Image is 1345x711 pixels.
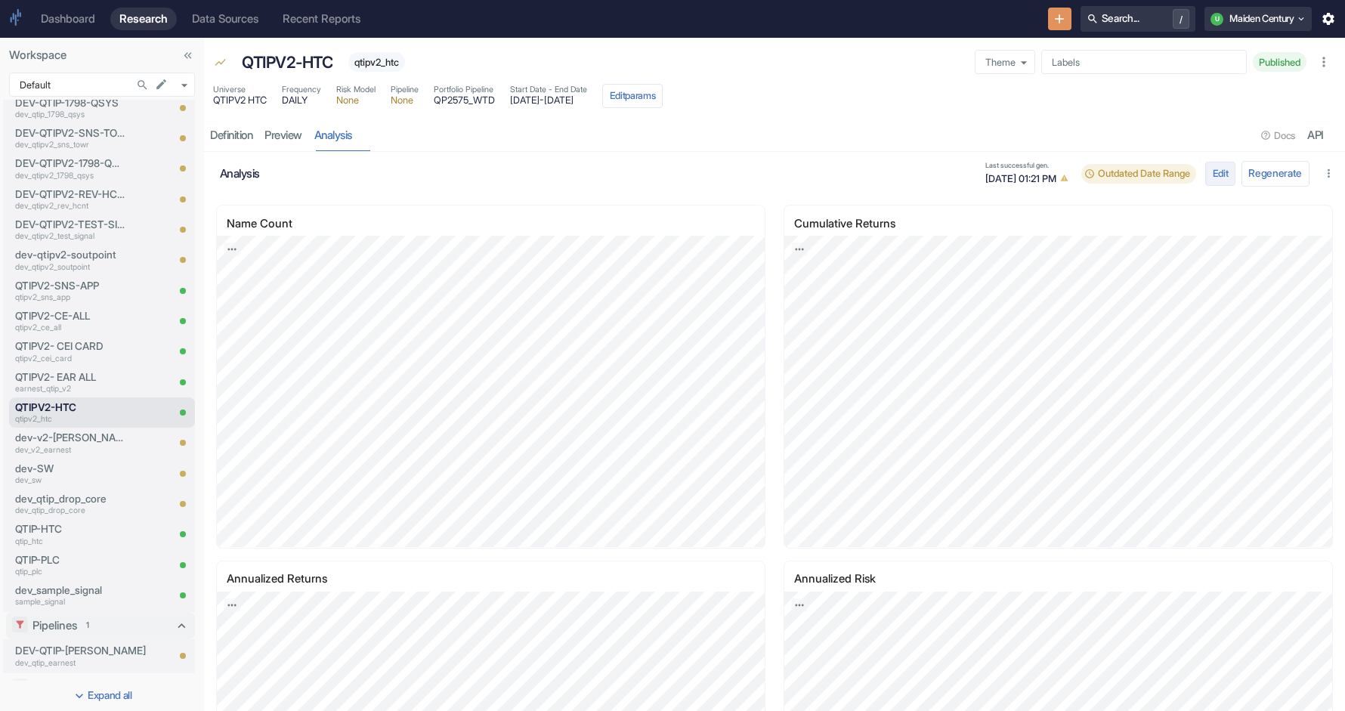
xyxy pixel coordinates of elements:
[172,132,185,145] svg: Close item
[15,109,125,121] p: dev_qtip_1798_qsys
[213,84,267,96] span: Universe
[172,224,185,236] svg: Close item
[741,216,756,231] svg: View in fullscreen
[15,413,125,425] p: qtipv2_htc
[336,96,376,106] span: None
[1290,212,1301,236] div: Set Full Width
[172,193,185,206] svg: Close item
[15,583,125,608] a: dev_sample_signalsample_signal
[15,353,125,365] p: qtipv2_cei_card
[172,101,185,114] svg: Close item
[15,521,125,547] a: QTIP-HTCqtip_htc
[3,684,201,708] button: Expand all
[15,187,125,202] p: DEV-QTIPV2-REV-HCNT
[792,598,808,612] a: Export; Press ENTER to open
[172,315,185,328] svg: Close item
[1307,128,1324,143] div: API
[172,437,185,450] svg: Close item
[794,215,919,232] p: Cumulative Returns
[1308,216,1323,231] svg: View in fullscreen
[15,247,125,262] p: dev-qtipv2-soutpoint
[15,200,125,212] p: dev_qtipv2_rev_hcnt
[9,47,195,63] p: Workspace
[172,528,185,541] svg: Close item
[172,376,185,388] svg: Close item
[15,583,125,598] p: dev_sample_signal
[602,84,663,108] button: Editparams
[15,247,125,273] a: dev-qtipv2-soutpointdev_qtipv2_soutpoint
[15,596,125,608] p: sample_signal
[15,125,125,151] a: DEV-QTIPV2-SNS-TOWRdev_qtipv2_sns_towr
[32,679,100,696] p: Data Sources
[172,558,185,571] svg: Close item
[119,12,168,26] div: Research
[15,643,166,669] a: DEV-QTIP-[PERSON_NAME]dev_qtip_earnest
[792,243,808,256] a: Export; Press ENTER to open
[15,139,125,151] p: dev_qtipv2_sns_towr
[1204,7,1312,31] button: UMaiden Century
[15,125,125,141] p: DEV-QTIPV2-SNS-TOWR
[15,230,125,243] p: dev_qtipv2_test_signal
[15,187,125,212] a: DEV-QTIPV2-REV-HCNTdev_qtipv2_rev_hcnt
[15,95,125,121] a: DEV-QTIP-1798-QSYSdev_qtip_1798_qsys
[15,292,125,304] p: qtipv2_sns_app
[172,162,185,175] svg: Close item
[1081,164,1196,184] div: Dates changed since last generation. Please regenerate
[1272,219,1281,228] svg: Embed current chart
[308,120,358,151] a: analysis
[81,620,94,632] span: 1
[283,12,360,26] div: Recent Reports
[15,552,166,567] p: QTIP-PLC
[15,369,125,385] p: QTIPV2- EAR ALL
[1048,8,1071,31] button: New Resource
[15,400,125,415] p: QTIPV2-HTC
[172,589,185,602] svg: Close item
[15,308,125,323] p: QTIPV2-CE-ALL
[6,612,195,639] div: Pipelines1
[15,430,125,456] a: dev-v2-[PERSON_NAME]dev_v2_earnest
[1210,13,1223,26] div: U
[434,84,495,96] span: Portfolio Pipeline
[1256,124,1301,148] button: Docs
[15,338,125,364] a: QTIPV2- CEI CARDqtipv2_cei_card
[1081,6,1195,32] button: Search.../
[282,96,321,106] span: DAILY
[15,444,125,456] p: dev_v2_earnest
[15,536,125,548] p: qtip_htc
[274,8,369,30] a: Recent Reports
[348,57,405,68] span: qtipv2_htc
[1272,575,1281,584] svg: Embed current chart
[741,571,756,586] svg: View in fullscreen
[214,57,227,72] span: Signal
[15,491,166,506] p: dev_qtip_drop_core
[15,261,125,274] p: dev_qtipv2_soutpoint
[227,215,316,232] p: Name Count
[172,284,185,297] svg: Close item
[110,8,177,30] a: Research
[1290,567,1301,592] div: Set Full Width
[15,475,125,487] p: dev_sw
[242,51,332,75] p: QTIPV2-HTC
[15,322,125,334] p: qtipv2_ce_all
[172,407,185,419] svg: Close item
[15,430,125,445] p: dev-v2-[PERSON_NAME]
[32,8,104,30] a: Dashboard
[172,650,185,663] svg: Close item
[15,643,166,658] p: DEV-QTIP-[PERSON_NAME]
[9,73,195,97] div: Default
[15,308,125,334] a: QTIPV2-CE-ALLqtipv2_ce_all
[204,120,1345,151] div: resource tabs
[172,345,185,358] svg: Close item
[1253,57,1306,68] span: Published
[15,95,125,110] p: DEV-QTIP-1798-QSYS
[15,156,125,181] a: DEV-QTIPV2-1798-QSYSdev_qtipv2_1798_qsys
[794,570,899,587] p: Annualized Risk
[15,461,125,476] p: dev-SW
[15,505,166,517] p: dev_qtip_drop_core
[210,128,252,143] div: Definition
[178,45,198,66] button: Collapse Sidebar
[15,369,125,395] a: QTIPV2- EAR ALLearnest_qtip_v2
[192,12,258,26] div: Data Sources
[172,467,185,480] svg: Close item
[15,383,125,395] p: earnest_qtip_v2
